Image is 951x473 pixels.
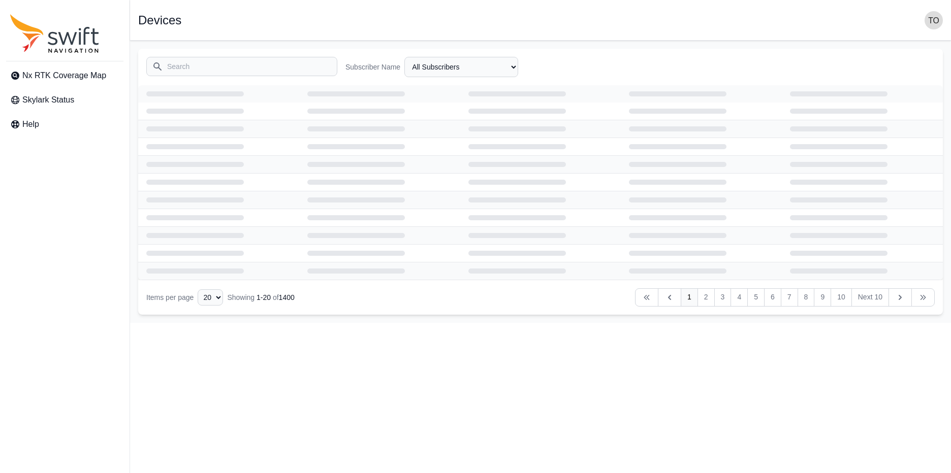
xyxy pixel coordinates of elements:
label: Subscriber Name [345,62,400,72]
a: 8 [798,288,815,307]
a: 3 [714,288,732,307]
a: 9 [814,288,831,307]
a: 4 [731,288,748,307]
span: Help [22,118,39,130]
a: 7 [781,288,798,307]
a: 10 [831,288,852,307]
span: Items per page [146,293,194,301]
select: Display Limit [198,289,223,306]
a: 5 [747,288,765,307]
span: Skylark Status [22,94,74,106]
span: Nx RTK Coverage Map [22,70,106,82]
img: user photo [925,11,943,29]
a: Nx RTK Coverage Map [6,65,123,86]
a: Skylark Status [6,90,123,110]
h1: Devices [138,14,181,26]
a: Help [6,114,123,134]
a: 2 [698,288,715,307]
a: 1 [681,288,698,307]
a: Next 10 [851,288,889,307]
a: 6 [764,288,781,307]
select: Subscriber [404,57,518,77]
nav: Table navigation [138,280,943,315]
span: 1 - 20 [257,293,271,301]
input: Search [146,57,337,76]
div: Showing of [227,292,294,302]
span: 1400 [279,293,295,301]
